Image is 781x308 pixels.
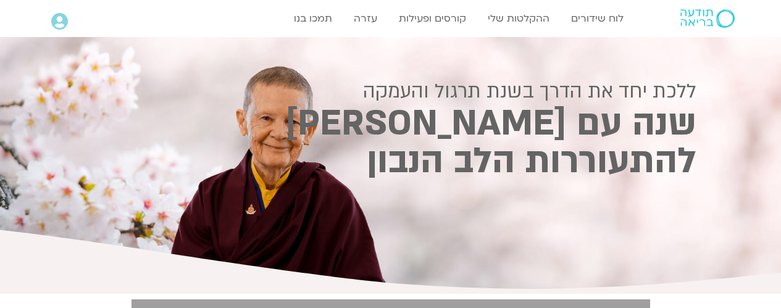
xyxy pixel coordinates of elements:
a: קורסים ופעילות [393,7,472,30]
img: תודעה בריאה [680,9,735,28]
a: עזרה [348,7,383,30]
h2: להתעוררות הלב הנבון [85,145,696,178]
a: ההקלטות שלי [482,7,556,30]
h2: ללכת יחד את הדרך בשנת תרגול והעמקה [85,80,696,102]
a: לוח שידורים [565,7,630,30]
a: תמכו בנו [288,7,338,30]
h2: שנה עם [PERSON_NAME] [85,107,696,140]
